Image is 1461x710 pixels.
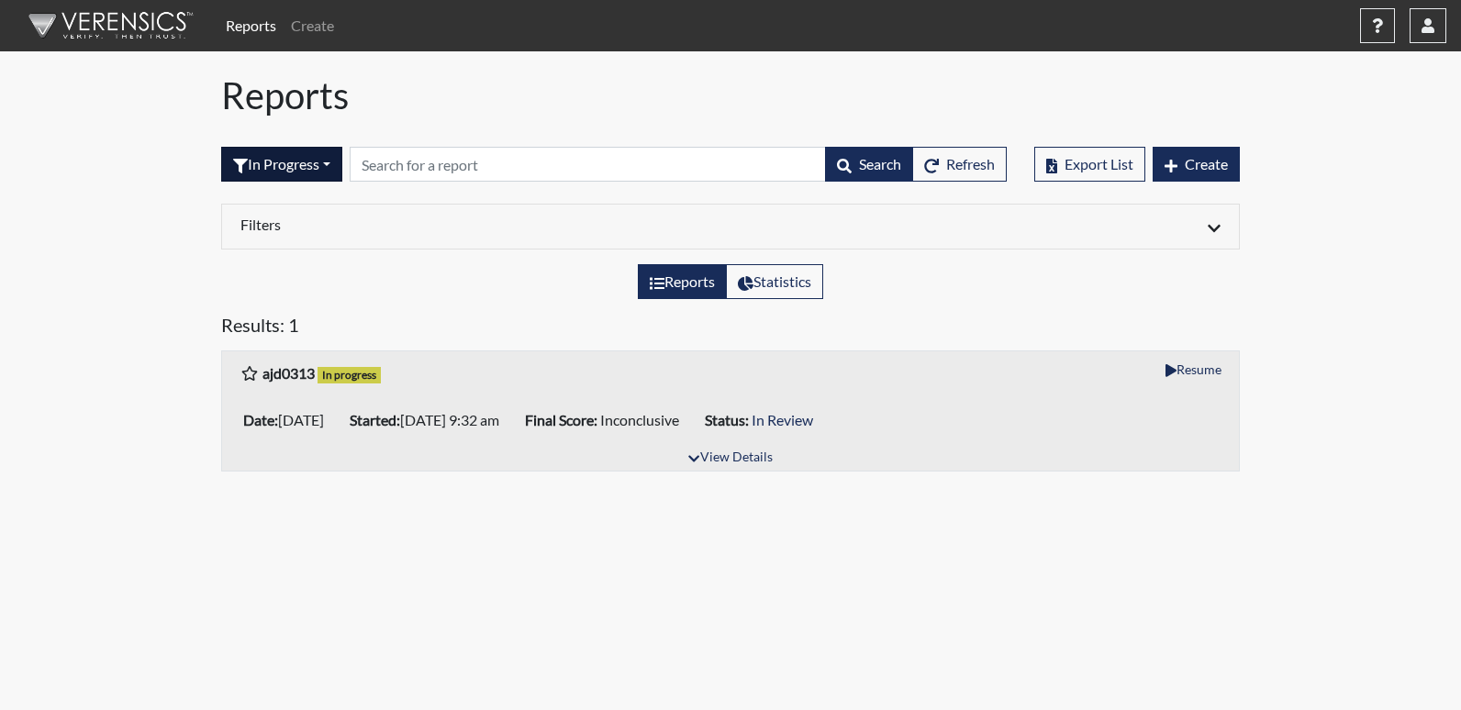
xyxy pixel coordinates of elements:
button: View Details [680,446,780,471]
button: Create [1153,147,1240,182]
li: [DATE] 9:32 am [342,405,518,435]
input: Search by Registration ID, Interview Number, or Investigation Name. [350,147,826,182]
span: Inconclusive [600,411,679,428]
b: Final Score: [525,411,597,428]
li: [DATE] [236,405,342,435]
b: ajd0313 [262,364,315,382]
span: In progress [318,367,381,383]
button: Search [825,147,913,182]
a: Create [284,7,341,44]
span: Create [1185,155,1228,172]
h6: Filters [240,216,717,233]
span: Export List [1065,155,1133,172]
div: Filter by interview status [221,147,342,182]
button: Export List [1034,147,1145,182]
button: Refresh [912,147,1007,182]
span: Search [859,155,901,172]
span: In Review [752,411,813,428]
label: View statistics about completed interviews [726,264,823,299]
b: Status: [705,411,749,428]
div: Click to expand/collapse filters [227,216,1234,238]
h1: Reports [221,73,1240,117]
button: Resume [1157,355,1230,383]
label: View the list of reports [638,264,727,299]
b: Date: [243,411,278,428]
a: Reports [218,7,284,44]
span: Refresh [946,155,995,172]
button: In Progress [221,147,342,182]
h5: Results: 1 [221,314,1240,343]
b: Started: [350,411,400,428]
